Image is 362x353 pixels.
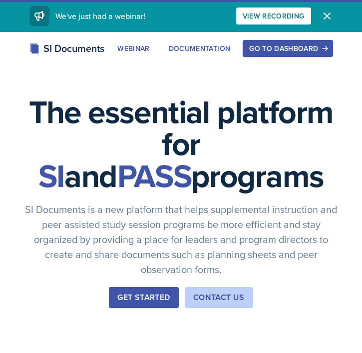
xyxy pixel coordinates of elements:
[162,40,237,57] button: Documentation
[169,44,231,52] div: Documentation
[117,291,170,303] div: Get Started
[236,7,311,24] button: View Recording
[243,12,305,20] div: View Recording
[193,291,245,303] div: Contact Us
[109,287,178,308] button: Get Started
[243,40,333,57] button: Go to Dashboard
[55,10,145,21] span: We've just had a webinar!
[117,44,149,52] div: Webinar
[249,44,326,52] div: Go to Dashboard
[29,41,104,56] div: SI Documents
[111,40,156,57] button: Webinar
[185,287,253,308] button: Contact Us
